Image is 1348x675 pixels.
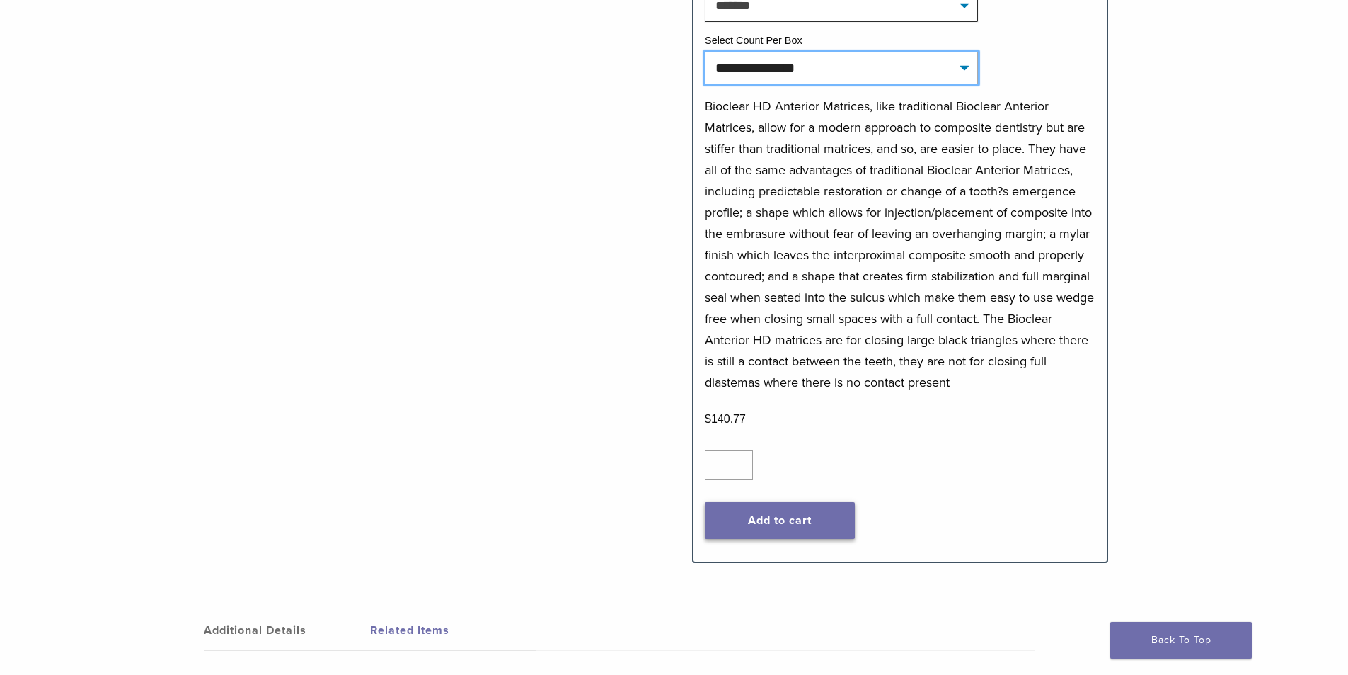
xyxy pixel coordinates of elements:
[705,96,1095,393] p: Bioclear HD Anterior Matrices, like traditional Bioclear Anterior Matrices, allow for a modern ap...
[705,413,711,425] span: $
[705,502,855,539] button: Add to cart
[1110,622,1252,659] a: Back To Top
[204,611,370,650] a: Additional Details
[705,35,802,46] label: Select Count Per Box
[370,611,536,650] a: Related Items
[705,413,746,425] bdi: 140.77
